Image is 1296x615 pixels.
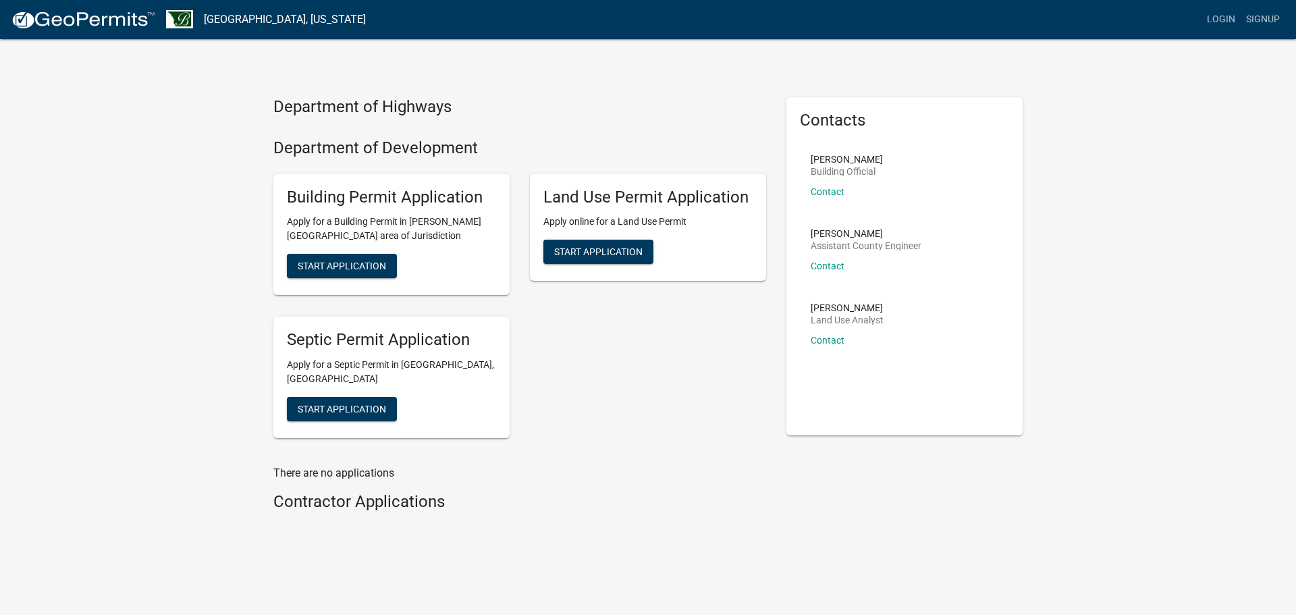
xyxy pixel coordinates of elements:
[811,229,921,238] p: [PERSON_NAME]
[543,215,753,229] p: Apply online for a Land Use Permit
[273,97,766,117] h4: Department of Highways
[811,155,883,164] p: [PERSON_NAME]
[298,404,386,415] span: Start Application
[273,492,766,517] wm-workflow-list-section: Contractor Applications
[273,492,766,512] h4: Contractor Applications
[811,241,921,250] p: Assistant County Engineer
[287,215,496,243] p: Apply for a Building Permit in [PERSON_NAME][GEOGRAPHIC_DATA] area of Jurisdiction
[287,397,397,421] button: Start Application
[273,138,766,158] h4: Department of Development
[204,8,366,31] a: [GEOGRAPHIC_DATA], [US_STATE]
[287,188,496,207] h5: Building Permit Application
[811,261,844,271] a: Contact
[800,111,1009,130] h5: Contacts
[287,330,496,350] h5: Septic Permit Application
[811,315,884,325] p: Land Use Analyst
[287,358,496,386] p: Apply for a Septic Permit in [GEOGRAPHIC_DATA], [GEOGRAPHIC_DATA]
[811,335,844,346] a: Contact
[811,167,883,176] p: Building Official
[298,261,386,271] span: Start Application
[166,10,193,28] img: Benton County, Minnesota
[1201,7,1241,32] a: Login
[811,303,884,313] p: [PERSON_NAME]
[543,240,653,264] button: Start Application
[273,465,766,481] p: There are no applications
[287,254,397,278] button: Start Application
[1241,7,1285,32] a: Signup
[554,246,643,257] span: Start Application
[811,186,844,197] a: Contact
[543,188,753,207] h5: Land Use Permit Application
